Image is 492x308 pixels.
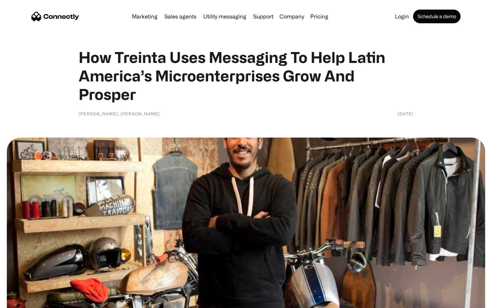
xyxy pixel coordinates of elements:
ul: Language list [14,296,41,306]
h1: How Treinta Uses Messaging To Help Latin America’s Microenterprises Grow And Prosper [79,48,413,103]
a: Pricing [307,14,331,19]
a: Support [250,14,276,19]
a: Schedule a demo [413,10,461,23]
a: Marketing [129,14,160,19]
div: Company [279,12,304,21]
div: [DATE] [398,110,413,117]
a: Login [392,14,412,19]
div: [PERSON_NAME], [PERSON_NAME] [79,110,160,117]
a: Utility messaging [201,14,249,19]
a: Sales agents [162,14,199,19]
aside: Language selected: English [7,296,41,306]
